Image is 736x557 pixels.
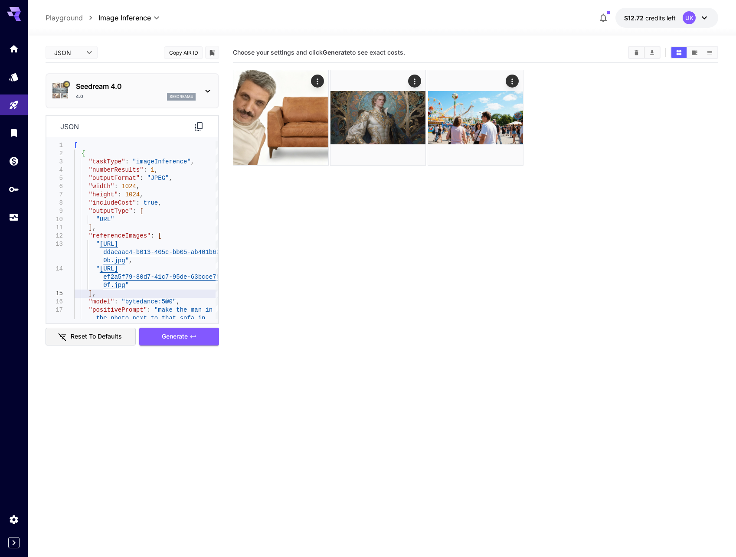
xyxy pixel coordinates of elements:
[103,282,125,289] span: 0f.jpg
[121,183,136,190] span: 1024
[76,93,83,100] p: 4.0
[88,183,114,190] span: "width"
[191,158,194,165] span: ,
[125,282,128,289] span: "
[615,8,718,28] button: $12.721UK
[150,232,154,239] span: :
[409,75,422,88] div: Actions
[9,156,19,166] div: Wallet
[154,166,158,173] span: ,
[154,306,213,313] span: "make the man in
[92,290,96,297] span: ,
[125,158,128,165] span: :
[46,224,63,232] div: 11
[671,46,718,59] div: Show media in grid viewShow media in video viewShow media in list view
[143,166,147,173] span: :
[103,257,125,264] span: 0b.jpg
[140,191,143,198] span: ,
[233,49,405,56] span: Choose your settings and click to see exact costs.
[644,47,660,58] button: Download All
[60,121,79,132] p: json
[702,47,717,58] button: Show media in list view
[9,514,19,525] div: Settings
[150,166,154,173] span: 1
[74,142,78,149] span: [
[46,182,63,191] div: 6
[629,47,644,58] button: Clear All
[88,232,150,239] span: "referenceImages"
[46,158,63,166] div: 3
[136,199,140,206] span: :
[645,14,676,22] span: credits left
[136,183,140,190] span: ,
[46,298,63,306] div: 16
[46,207,63,215] div: 9
[63,81,70,88] button: Certified Model – Vetted for best performance and includes a commercial license.
[628,46,661,59] div: Clear AllDownload All
[9,184,19,195] div: API Keys
[88,175,140,182] span: "outputFormat"
[88,158,125,165] span: "taskType"
[158,232,161,239] span: [
[624,14,645,22] span: $12.72
[88,224,92,231] span: ]
[132,208,136,215] span: :
[46,290,63,298] div: 15
[125,257,128,264] span: "
[169,175,172,182] span: ,
[164,46,203,59] button: Copy AIR ID
[46,232,63,240] div: 12
[683,11,696,24] div: UK
[88,199,136,206] span: "includeCost"
[96,265,99,272] span: "
[129,257,132,264] span: ,
[9,100,19,111] div: Playground
[125,191,140,198] span: 1024
[46,150,63,158] div: 2
[46,306,63,314] div: 17
[92,224,96,231] span: ,
[9,127,19,138] div: Library
[46,174,63,182] div: 5
[76,81,196,91] p: Seedream 4.0
[46,240,63,248] div: 13
[88,191,118,198] span: "height"
[624,13,676,23] div: $12.721
[147,306,150,313] span: :
[233,70,328,165] img: Z
[46,141,63,150] div: 1
[46,191,63,199] div: 7
[208,47,216,58] button: Add to library
[671,47,687,58] button: Show media in grid view
[311,75,324,88] div: Actions
[330,70,425,165] img: 2Q==
[140,208,143,215] span: [
[96,315,205,322] span: the photo next to that sofa in
[88,166,143,173] span: "numberResults"
[139,328,219,345] button: Generate
[52,78,213,104] div: Certified Model – Vetted for best performance and includes a commercial license.Seedream 4.04.0se...
[158,199,161,206] span: ,
[140,175,143,182] span: :
[170,94,193,100] p: seedream4
[162,331,188,342] span: Generate
[121,298,176,305] span: "bytedance:5@0"
[100,241,118,248] span: [URL]
[118,191,121,198] span: :
[176,298,180,305] span: ,
[46,13,98,23] nav: breadcrumb
[96,216,114,223] span: "URL"
[8,537,20,548] div: Expand sidebar
[9,212,19,223] div: Usage
[46,13,83,23] a: Playground
[147,175,169,182] span: "JPEG"
[46,328,136,345] button: Reset to defaults
[88,208,132,215] span: "outputType"
[88,298,114,305] span: "model"
[88,290,92,297] span: ]
[687,47,702,58] button: Show media in video view
[46,215,63,224] div: 10
[54,48,81,57] span: JSON
[46,199,63,207] div: 8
